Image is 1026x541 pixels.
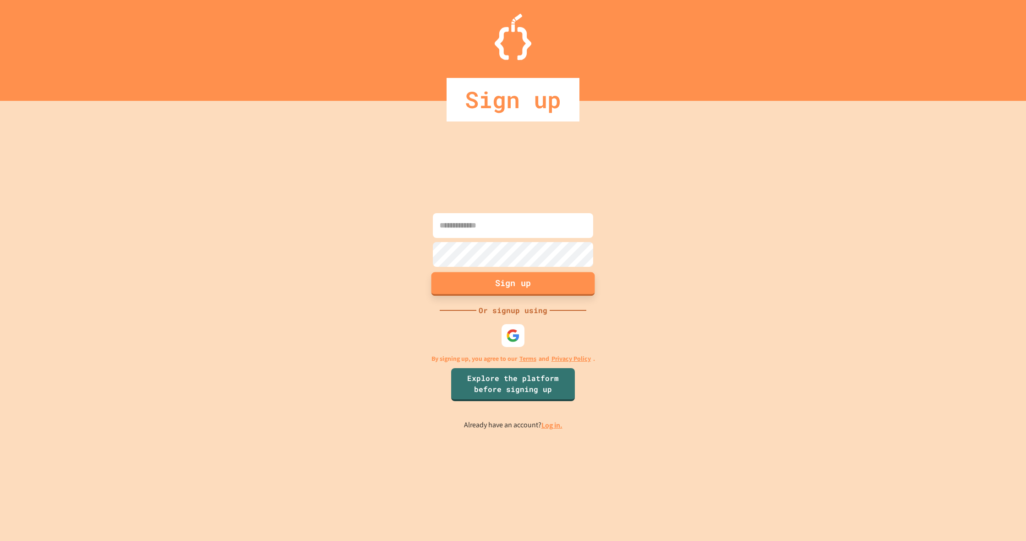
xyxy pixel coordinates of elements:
[447,78,579,121] div: Sign up
[519,354,536,364] a: Terms
[541,420,562,430] a: Log in.
[506,329,520,342] img: google-icon.svg
[464,420,562,431] p: Already have an account?
[451,368,575,401] a: Explore the platform before signing up
[495,14,531,60] img: Logo.svg
[431,354,595,364] p: By signing up, you agree to our and .
[431,272,595,296] button: Sign up
[988,504,1017,532] iframe: chat widget
[476,305,550,316] div: Or signup using
[551,354,591,364] a: Privacy Policy
[950,464,1017,503] iframe: chat widget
